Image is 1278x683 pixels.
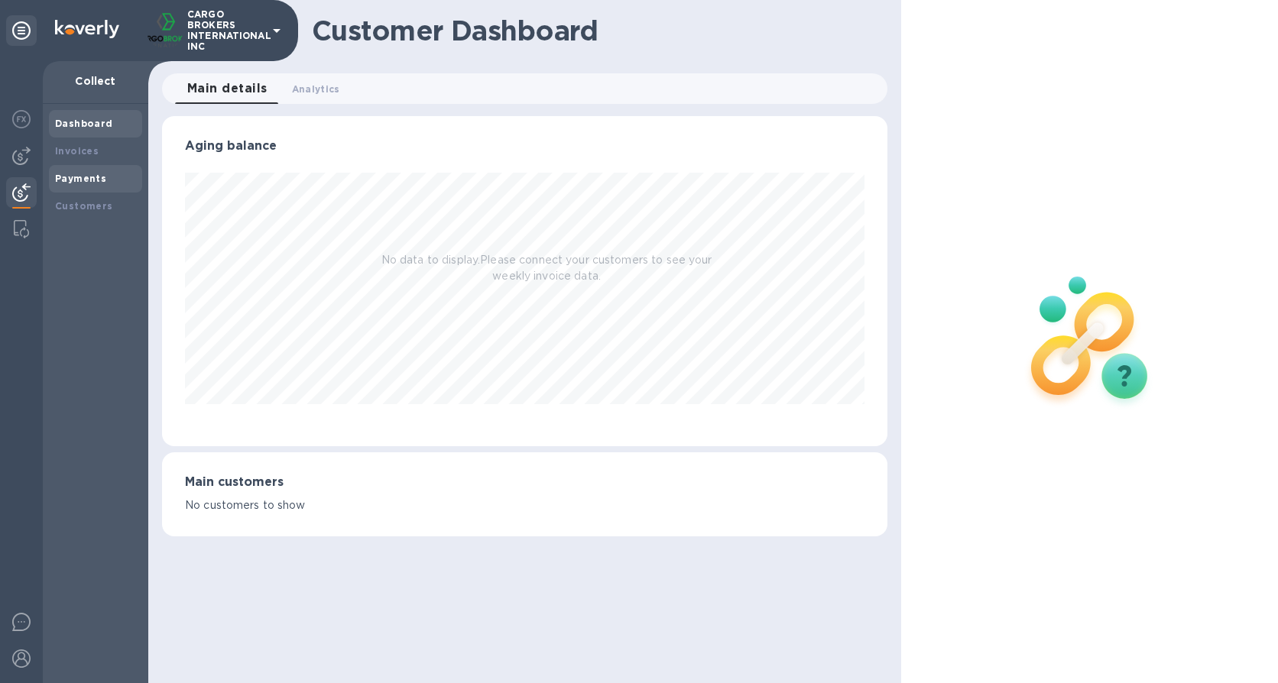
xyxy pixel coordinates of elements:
h3: Main customers [185,475,864,490]
p: CARGO BROKERS INTERNATIONAL INC [187,9,264,52]
img: Foreign exchange [12,110,31,128]
h1: Customer Dashboard [312,15,877,47]
span: Main details [187,78,268,99]
b: Dashboard [55,118,113,129]
b: Payments [55,173,106,184]
b: Customers [55,200,113,212]
b: Invoices [55,145,99,157]
p: Collect [55,73,136,89]
p: No customers to show [185,497,864,513]
h3: Aging balance [185,139,864,154]
div: Unpin categories [6,15,37,46]
span: Analytics [292,81,340,97]
img: Logo [55,20,119,38]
